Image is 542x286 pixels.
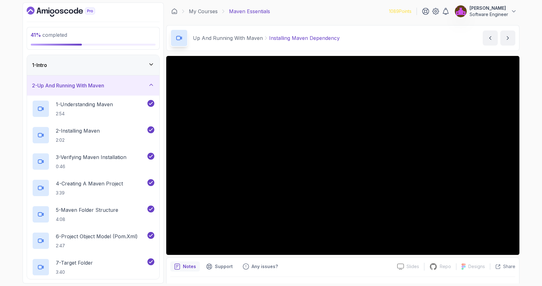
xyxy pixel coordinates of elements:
[32,206,154,223] button: 5-Maven Folder Structure4:08
[32,258,154,276] button: 7-Target Folder3:40
[202,261,236,272] button: Support button
[56,153,126,161] p: 3 - Verifying Maven Installation
[454,5,517,18] button: user profile image[PERSON_NAME]Software Engineer
[229,8,270,15] p: Maven Essentials
[189,8,218,15] a: My Courses
[239,261,282,272] button: Feedback button
[500,30,515,46] button: next content
[56,111,113,117] p: 2:54
[32,82,104,89] h3: 2 - Up And Running With Maven
[56,127,100,135] p: 2 - Installing Maven
[183,263,196,270] p: Notes
[56,233,138,240] p: 6 - Project Object Model (pom.xml)
[406,263,419,270] p: Slides
[483,30,498,46] button: previous content
[56,180,123,187] p: 4 - Creating A Maven Project
[32,126,154,144] button: 2-Installing Maven2:02
[166,56,519,255] iframe: 8 - Installing Maven Dependency
[56,137,100,143] p: 2:02
[490,263,515,270] button: Share
[252,263,278,270] p: Any issues?
[27,7,109,17] a: Dashboard
[470,11,508,18] p: Software Engineer
[32,232,154,250] button: 6-Project Object Model (pom.xml)2:47
[27,55,159,75] button: 1-Intro
[32,153,154,170] button: 3-Verifying Maven Installation0:46
[193,34,263,42] p: Up And Running With Maven
[56,243,138,249] p: 2:47
[27,75,159,96] button: 2-Up And Running With Maven
[389,8,412,14] p: 1089 Points
[56,216,118,223] p: 4:08
[171,8,178,14] a: Dashboard
[440,263,451,270] p: Repo
[31,32,41,38] span: 41 %
[503,263,515,270] p: Share
[170,261,200,272] button: notes button
[32,179,154,197] button: 4-Creating A Maven Project3:39
[269,34,340,42] p: Installing Maven Dependency
[468,263,485,270] p: Designs
[215,263,233,270] p: Support
[56,206,118,214] p: 5 - Maven Folder Structure
[31,32,67,38] span: completed
[56,163,126,170] p: 0:46
[56,269,93,275] p: 3:40
[56,259,93,267] p: 7 - Target Folder
[32,61,47,69] h3: 1 - Intro
[455,5,467,17] img: user profile image
[56,101,113,108] p: 1 - Understanding Maven
[32,100,154,118] button: 1-Understanding Maven2:54
[470,5,508,11] p: [PERSON_NAME]
[56,190,123,196] p: 3:39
